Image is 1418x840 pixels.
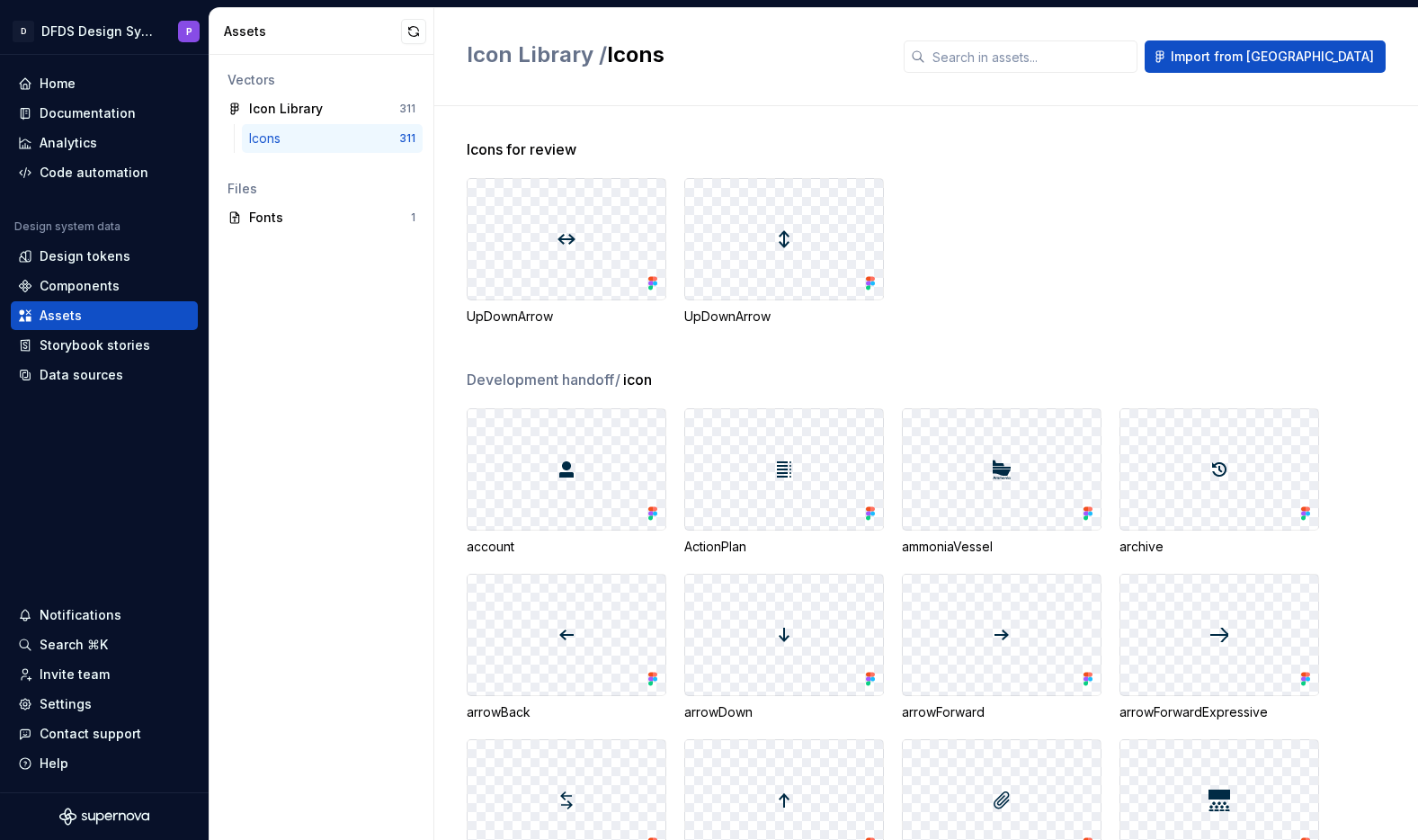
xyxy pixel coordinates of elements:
div: DFDS Design System [41,22,156,40]
span: / [615,371,620,389]
div: Fonts [249,209,411,227]
div: arrowForwardExpressive [1119,703,1319,721]
button: Help [11,749,198,778]
a: Design tokens [11,242,198,271]
div: ammoniaVessel [902,538,1101,556]
input: Search in assets... [925,40,1137,73]
div: account [467,538,666,556]
div: ActionPlan [684,538,884,556]
div: archive [1119,538,1319,556]
a: Analytics [11,129,198,157]
span: Icons for review [467,139,576,160]
div: UpDownArrow [684,308,884,326]
div: Assets [40,307,82,325]
div: Settings [40,695,92,713]
div: Contact support [40,725,141,743]
button: Search ⌘K [11,630,198,659]
a: Icons311 [242,124,423,153]
div: 1 [411,210,415,225]
div: Vectors [227,71,415,89]
div: Design system data [14,219,120,234]
div: Home [40,75,76,93]
span: Icon Library / [467,41,607,67]
div: Notifications [40,606,121,624]
a: Code automation [11,158,198,187]
div: Components [40,277,120,295]
span: icon [623,369,652,390]
span: Import from [GEOGRAPHIC_DATA] [1171,48,1374,66]
a: Components [11,272,198,300]
a: Settings [11,690,198,719]
a: Fonts1 [220,203,423,232]
div: arrowForward [902,703,1101,721]
a: Home [11,69,198,98]
a: Storybook stories [11,331,198,360]
div: Storybook stories [40,336,150,354]
a: Data sources [11,361,198,389]
div: Icon Library [249,100,323,118]
div: Analytics [40,134,97,152]
div: Help [40,755,68,773]
div: Files [227,180,415,198]
button: DDFDS Design SystemP [4,12,205,50]
div: Icons [249,130,288,147]
div: Documentation [40,104,136,122]
svg: Supernova Logo [59,808,149,826]
a: Invite team [11,660,198,689]
div: 311 [399,131,415,146]
div: D [13,21,34,42]
div: Code automation [40,164,148,182]
div: arrowBack [467,703,666,721]
h2: Icons [467,40,882,69]
a: Icon Library311 [220,94,423,123]
div: Search ⌘K [40,636,108,654]
div: UpDownArrow [467,308,666,326]
div: arrowDown [684,703,884,721]
button: Notifications [11,601,198,630]
div: Design tokens [40,247,130,265]
div: P [186,24,192,39]
a: Documentation [11,99,198,128]
a: Assets [11,301,198,330]
div: 311 [399,102,415,116]
div: Data sources [40,366,123,384]
span: Development handoff [467,369,621,390]
div: Assets [224,22,401,40]
button: Contact support [11,719,198,748]
div: Invite team [40,666,110,684]
button: Import from [GEOGRAPHIC_DATA] [1145,40,1386,73]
